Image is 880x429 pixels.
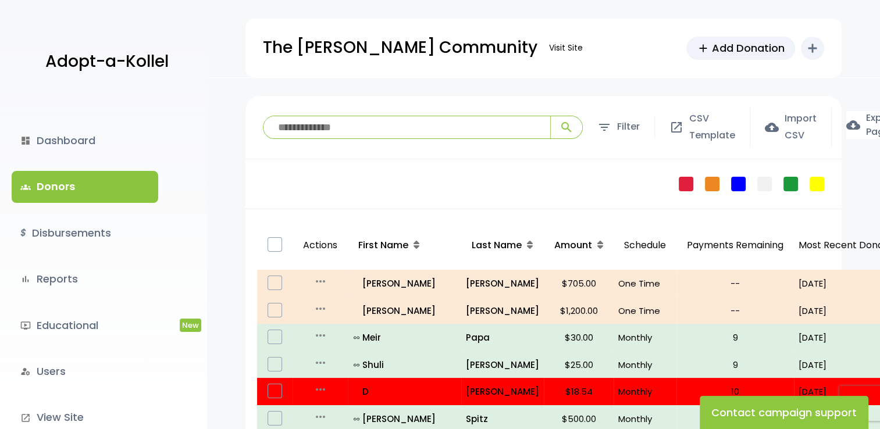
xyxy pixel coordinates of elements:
[12,263,158,295] a: bar_chartReports
[785,110,817,144] span: Import CSV
[618,411,672,427] p: Monthly
[12,217,158,249] a: $Disbursements
[548,411,609,427] p: $500.00
[20,225,26,242] i: $
[846,118,860,132] span: cloud_download
[560,120,573,134] span: search
[466,384,539,399] a: [PERSON_NAME]
[354,303,457,319] a: [PERSON_NAME]
[12,310,158,341] a: ondemand_videoEducationalNew
[313,274,327,288] i: more_horiz
[297,226,343,266] p: Actions
[354,335,362,341] i: all_inclusive
[20,182,31,192] span: groups
[554,238,592,252] span: Amount
[681,303,789,319] p: --
[689,110,735,144] span: CSV Template
[548,303,609,319] p: $1,200.00
[466,276,539,291] a: [PERSON_NAME]
[313,356,327,370] i: more_horiz
[712,40,785,56] span: Add Donation
[617,119,640,135] span: Filter
[12,125,158,156] a: dashboardDashboard
[618,276,672,291] p: One Time
[313,302,327,316] i: more_horiz
[354,362,362,368] i: all_inclusive
[20,413,31,423] i: launch
[669,120,683,134] span: open_in_new
[45,47,169,76] p: Adopt-a-Kollel
[681,411,789,427] p: 9
[180,319,201,332] span: New
[597,120,611,134] span: filter_list
[40,34,169,90] a: Adopt-a-Kollel
[765,120,779,134] span: cloud_upload
[358,238,408,252] span: First Name
[618,330,672,345] p: Monthly
[354,357,457,373] a: all_inclusiveShuli
[313,328,327,342] i: more_horiz
[354,416,362,422] i: all_inclusive
[313,382,327,396] i: more_horiz
[681,276,789,291] p: --
[354,330,457,345] a: all_inclusiveMeir
[806,41,820,55] i: add
[20,274,31,284] i: bar_chart
[466,303,539,319] a: [PERSON_NAME]
[354,276,457,291] a: [PERSON_NAME]
[618,303,672,319] p: One Time
[354,330,457,345] p: Meir
[618,384,672,399] p: Monthly
[354,384,457,399] a: D
[466,330,539,345] a: Papa
[354,411,457,427] a: all_inclusive[PERSON_NAME]
[548,330,609,345] p: $30.00
[466,357,539,373] a: [PERSON_NAME]
[263,33,537,62] p: The [PERSON_NAME] Community
[681,384,789,399] p: 10
[20,366,31,377] i: manage_accounts
[12,171,158,202] a: groupsDonors
[313,410,327,424] i: more_horiz
[681,357,789,373] p: 9
[801,37,824,60] button: add
[550,116,582,138] button: search
[20,320,31,331] i: ondemand_video
[681,330,789,345] p: 9
[618,357,672,373] p: Monthly
[700,396,868,429] button: Contact campaign support
[681,226,789,266] p: Payments Remaining
[354,357,457,373] p: Shuli
[686,37,795,60] a: addAdd Donation
[12,356,158,387] a: manage_accountsUsers
[618,226,672,266] p: Schedule
[697,42,710,55] span: add
[548,357,609,373] p: $25.00
[548,276,609,291] p: $705.00
[20,135,31,146] i: dashboard
[466,411,539,427] a: Spitz
[472,238,522,252] span: Last Name
[543,37,589,59] a: Visit Site
[354,411,457,427] p: [PERSON_NAME]
[548,384,609,399] p: $18.54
